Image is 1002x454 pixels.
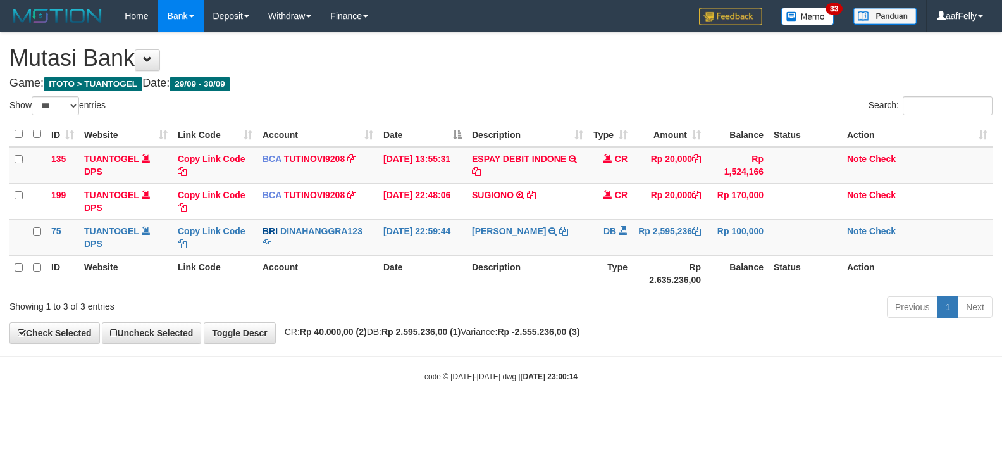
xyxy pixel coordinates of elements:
[869,154,896,164] a: Check
[497,327,579,337] strong: Rp -2.555.236,00 (3)
[263,154,281,164] span: BCA
[769,122,842,147] th: Status
[51,190,66,200] span: 199
[467,255,588,291] th: Description
[887,296,937,318] a: Previous
[633,183,706,219] td: Rp 20,000
[204,322,276,344] a: Toggle Descr
[178,190,245,213] a: Copy Link Code
[706,219,769,255] td: Rp 100,000
[284,154,345,164] a: TUTINOVI9208
[378,122,467,147] th: Date: activate to sort column descending
[769,255,842,291] th: Status
[9,322,100,344] a: Check Selected
[903,96,993,115] input: Search:
[633,147,706,184] td: Rp 20,000
[347,190,356,200] a: Copy TUTINOVI9208 to clipboard
[633,255,706,291] th: Rp 2.635.236,00
[472,154,566,164] a: ESPAY DEBIT INDONE
[615,154,628,164] span: CR
[263,239,271,249] a: Copy DINAHANGGRA123 to clipboard
[44,77,142,91] span: ITOTO > TUANTOGEL
[424,372,578,381] small: code © [DATE]-[DATE] dwg |
[9,6,106,25] img: MOTION_logo.png
[46,255,79,291] th: ID
[467,122,588,147] th: Description: activate to sort column ascending
[257,255,378,291] th: Account
[958,296,993,318] a: Next
[9,46,993,71] h1: Mutasi Bank
[79,183,173,219] td: DPS
[257,122,378,147] th: Account: activate to sort column ascending
[170,77,230,91] span: 29/09 - 30/09
[51,154,66,164] span: 135
[9,295,408,313] div: Showing 1 to 3 of 3 entries
[937,296,958,318] a: 1
[588,122,633,147] th: Type: activate to sort column ascending
[692,190,701,200] a: Copy Rp 20,000 to clipboard
[692,154,701,164] a: Copy Rp 20,000 to clipboard
[102,322,201,344] a: Uncheck Selected
[633,122,706,147] th: Amount: activate to sort column ascending
[603,226,616,236] span: DB
[284,190,345,200] a: TUTINOVI9208
[263,190,281,200] span: BCA
[847,190,867,200] a: Note
[706,147,769,184] td: Rp 1,524,166
[51,226,61,236] span: 75
[79,147,173,184] td: DPS
[842,255,993,291] th: Action
[588,255,633,291] th: Type
[472,190,514,200] a: SUGIONO
[378,147,467,184] td: [DATE] 13:55:31
[378,255,467,291] th: Date
[559,226,568,236] a: Copy DINAH ANGGRAENI to clipboard
[79,122,173,147] th: Website: activate to sort column ascending
[9,96,106,115] label: Show entries
[692,226,701,236] a: Copy Rp 2,595,236 to clipboard
[46,122,79,147] th: ID: activate to sort column ascending
[173,255,257,291] th: Link Code
[472,226,546,236] a: [PERSON_NAME]
[300,327,367,337] strong: Rp 40.000,00 (2)
[84,226,139,236] a: TUANTOGEL
[706,183,769,219] td: Rp 170,000
[699,8,762,25] img: Feedback.jpg
[521,372,578,381] strong: [DATE] 23:00:14
[178,226,245,249] a: Copy Link Code
[847,226,867,236] a: Note
[853,8,917,25] img: panduan.png
[527,190,536,200] a: Copy SUGIONO to clipboard
[263,226,278,236] span: BRI
[826,3,843,15] span: 33
[79,255,173,291] th: Website
[173,122,257,147] th: Link Code: activate to sort column ascending
[633,219,706,255] td: Rp 2,595,236
[869,96,993,115] label: Search:
[84,154,139,164] a: TUANTOGEL
[472,167,481,177] a: Copy ESPAY DEBIT INDONE to clipboard
[615,190,628,200] span: CR
[706,122,769,147] th: Balance
[178,154,245,177] a: Copy Link Code
[869,190,896,200] a: Check
[347,154,356,164] a: Copy TUTINOVI9208 to clipboard
[706,255,769,291] th: Balance
[869,226,896,236] a: Check
[378,219,467,255] td: [DATE] 22:59:44
[32,96,79,115] select: Showentries
[280,226,362,236] a: DINAHANGGRA123
[381,327,461,337] strong: Rp 2.595.236,00 (1)
[378,183,467,219] td: [DATE] 22:48:06
[847,154,867,164] a: Note
[84,190,139,200] a: TUANTOGEL
[842,122,993,147] th: Action: activate to sort column ascending
[79,219,173,255] td: DPS
[781,8,834,25] img: Button%20Memo.svg
[278,327,580,337] span: CR: DB: Variance:
[9,77,993,90] h4: Game: Date:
